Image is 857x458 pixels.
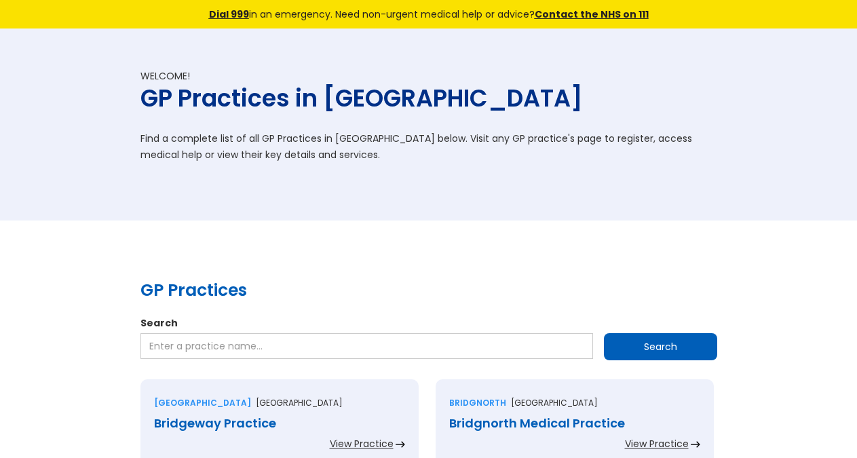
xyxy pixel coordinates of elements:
div: Bridgnorth Medical Practice [449,417,700,430]
div: [GEOGRAPHIC_DATA] [154,396,251,410]
p: [GEOGRAPHIC_DATA] [256,396,343,410]
div: View Practice [625,437,689,451]
div: Bridgnorth [449,396,506,410]
a: Contact the NHS on 111 [535,7,649,21]
h2: GP Practices [140,278,717,303]
div: in an emergency. Need non-urgent medical help or advice? [117,7,741,22]
div: View Practice [330,437,394,451]
h1: GP Practices in [GEOGRAPHIC_DATA] [140,83,717,113]
a: Dial 999 [209,7,249,21]
input: Enter a practice name… [140,333,593,359]
label: Search [140,316,717,330]
p: Find a complete list of all GP Practices in [GEOGRAPHIC_DATA] below. Visit any GP practice's page... [140,130,717,163]
input: Search [604,333,717,360]
p: [GEOGRAPHIC_DATA] [511,396,598,410]
div: Bridgeway Practice [154,417,405,430]
div: Welcome! [140,69,717,83]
